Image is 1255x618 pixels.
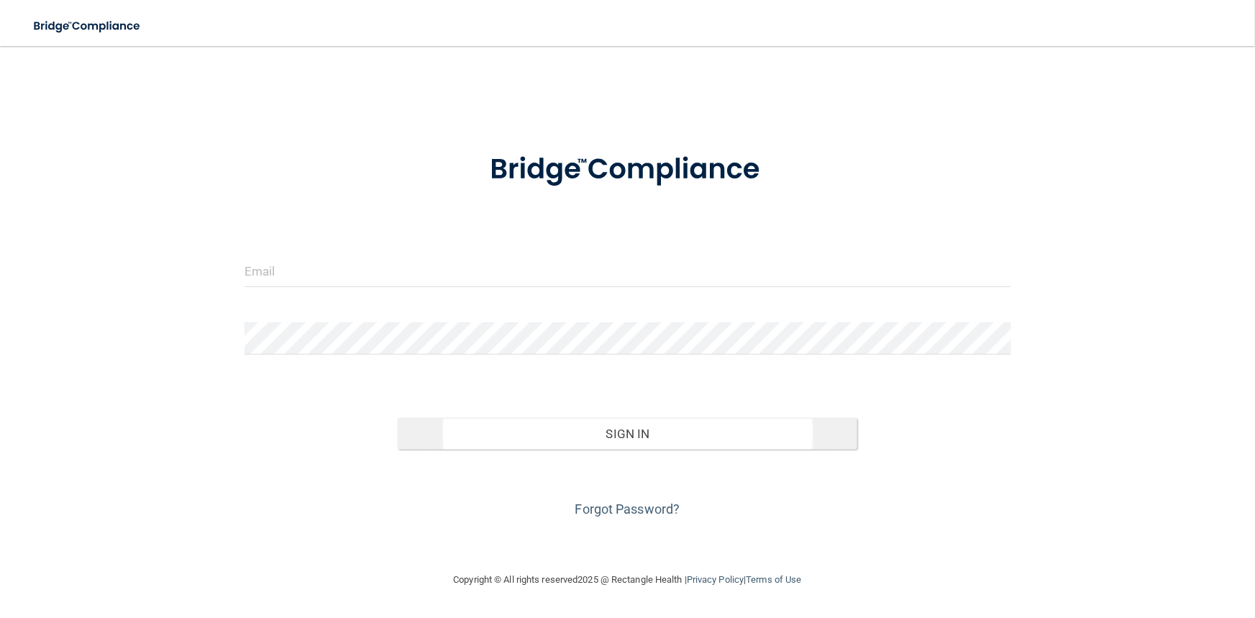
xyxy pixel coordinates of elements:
[746,574,801,585] a: Terms of Use
[687,574,744,585] a: Privacy Policy
[575,501,680,517] a: Forgot Password?
[22,12,154,41] img: bridge_compliance_login_screen.278c3ca4.svg
[245,255,1011,287] input: Email
[398,418,857,450] button: Sign In
[460,132,795,207] img: bridge_compliance_login_screen.278c3ca4.svg
[365,557,890,603] div: Copyright © All rights reserved 2025 @ Rectangle Health | |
